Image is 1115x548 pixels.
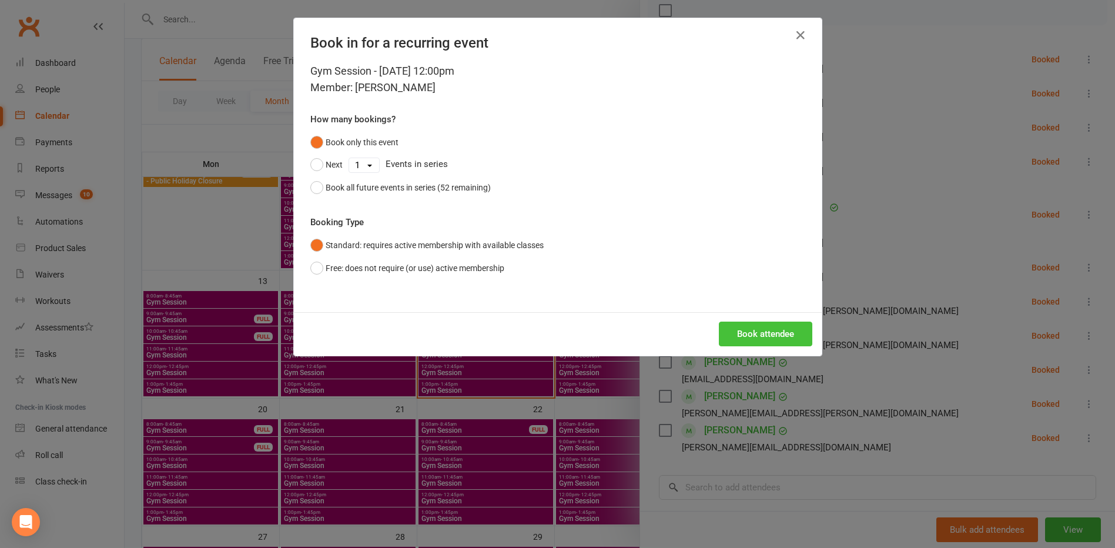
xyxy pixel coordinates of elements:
[310,153,343,176] button: Next
[310,63,805,96] div: Gym Session - [DATE] 12:00pm Member: [PERSON_NAME]
[310,35,805,51] h4: Book in for a recurring event
[310,176,491,199] button: Book all future events in series (52 remaining)
[310,234,544,256] button: Standard: requires active membership with available classes
[791,26,810,45] button: Close
[719,322,812,346] button: Book attendee
[310,215,364,229] label: Booking Type
[12,508,40,536] div: Open Intercom Messenger
[326,181,491,194] div: Book all future events in series (52 remaining)
[310,112,396,126] label: How many bookings?
[310,153,805,176] div: Events in series
[310,131,399,153] button: Book only this event
[310,257,504,279] button: Free: does not require (or use) active membership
